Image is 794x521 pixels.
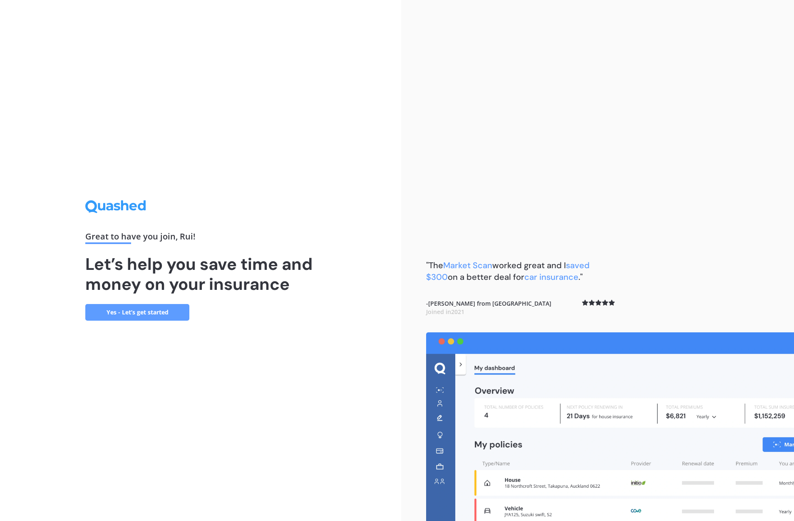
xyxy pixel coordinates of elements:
span: saved $300 [426,260,590,282]
b: "The worked great and I on a better deal for ." [426,260,590,282]
img: dashboard.webp [426,332,794,521]
span: car insurance [524,272,578,282]
span: Market Scan [443,260,492,271]
span: Joined in 2021 [426,308,464,316]
a: Yes - Let’s get started [85,304,189,321]
h1: Let’s help you save time and money on your insurance [85,254,316,294]
b: - [PERSON_NAME] from [GEOGRAPHIC_DATA] [426,299,551,316]
div: Great to have you join , Rui ! [85,232,316,244]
